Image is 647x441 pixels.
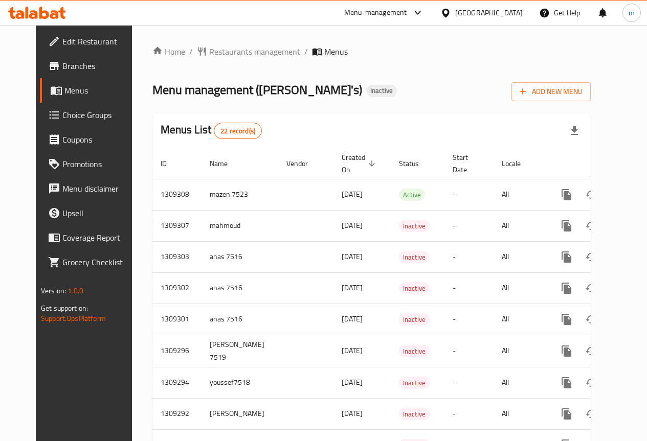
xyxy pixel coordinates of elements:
[444,398,494,429] td: -
[342,151,378,176] span: Created On
[62,109,136,121] span: Choice Groups
[161,122,262,139] h2: Menus List
[554,276,579,300] button: more
[554,245,579,269] button: more
[399,251,430,263] span: Inactive
[62,35,136,48] span: Edit Restaurant
[399,251,430,263] div: Inactive
[399,345,430,357] div: Inactive
[152,78,362,101] span: Menu management ( [PERSON_NAME]'s )
[40,152,144,176] a: Promotions
[444,335,494,367] td: -
[304,45,308,58] li: /
[342,250,363,263] span: [DATE]
[324,45,348,58] span: Menus
[579,402,604,426] button: Change Status
[399,189,425,201] span: Active
[62,256,136,268] span: Grocery Checklist
[444,272,494,304] td: -
[579,370,604,395] button: Change Status
[152,335,202,367] td: 1309296
[342,344,363,357] span: [DATE]
[444,179,494,210] td: -
[399,157,432,170] span: Status
[455,7,523,18] div: [GEOGRAPHIC_DATA]
[40,29,144,54] a: Edit Restaurant
[40,201,144,225] a: Upsell
[62,231,136,244] span: Coverage Report
[342,407,363,420] span: [DATE]
[202,304,278,335] td: anas 7516
[444,367,494,398] td: -
[152,272,202,304] td: 1309302
[579,307,604,332] button: Change Status
[399,220,430,232] span: Inactive
[342,376,363,389] span: [DATE]
[152,179,202,210] td: 1309308
[189,45,193,58] li: /
[40,103,144,127] a: Choice Groups
[202,179,278,210] td: mazen.7523
[62,207,136,219] span: Upsell
[202,398,278,429] td: [PERSON_NAME]
[152,241,202,272] td: 1309303
[210,157,241,170] span: Name
[161,157,180,170] span: ID
[494,304,546,335] td: All
[342,219,363,232] span: [DATE]
[494,241,546,272] td: All
[62,133,136,146] span: Coupons
[579,214,604,238] button: Change Status
[554,214,579,238] button: more
[494,179,546,210] td: All
[562,119,587,143] div: Export file
[342,281,363,294] span: [DATE]
[511,82,591,101] button: Add New Menu
[152,304,202,335] td: 1309301
[40,127,144,152] a: Coupons
[554,182,579,207] button: more
[494,398,546,429] td: All
[62,182,136,195] span: Menu disclaimer
[494,367,546,398] td: All
[579,339,604,363] button: Change Status
[152,45,185,58] a: Home
[399,314,430,326] span: Inactive
[579,245,604,269] button: Change Status
[399,377,430,389] span: Inactive
[68,284,83,297] span: 1.0.0
[554,339,579,363] button: more
[202,367,278,398] td: youssef7518
[62,60,136,72] span: Branches
[366,86,397,95] span: Inactive
[579,182,604,207] button: Change Status
[197,45,300,58] a: Restaurants management
[494,272,546,304] td: All
[579,276,604,300] button: Change Status
[342,188,363,201] span: [DATE]
[202,335,278,367] td: [PERSON_NAME] 7519
[520,85,583,98] span: Add New Menu
[40,176,144,201] a: Menu disclaimer
[453,151,481,176] span: Start Date
[399,408,430,420] div: Inactive
[629,7,635,18] span: m
[494,335,546,367] td: All
[344,7,407,19] div: Menu-management
[444,304,494,335] td: -
[399,345,430,357] span: Inactive
[366,85,397,97] div: Inactive
[152,210,202,241] td: 1309307
[202,272,278,304] td: anas 7516
[40,78,144,103] a: Menus
[502,157,534,170] span: Locale
[554,370,579,395] button: more
[444,241,494,272] td: -
[209,45,300,58] span: Restaurants management
[399,313,430,326] div: Inactive
[342,312,363,326] span: [DATE]
[40,250,144,274] a: Grocery Checklist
